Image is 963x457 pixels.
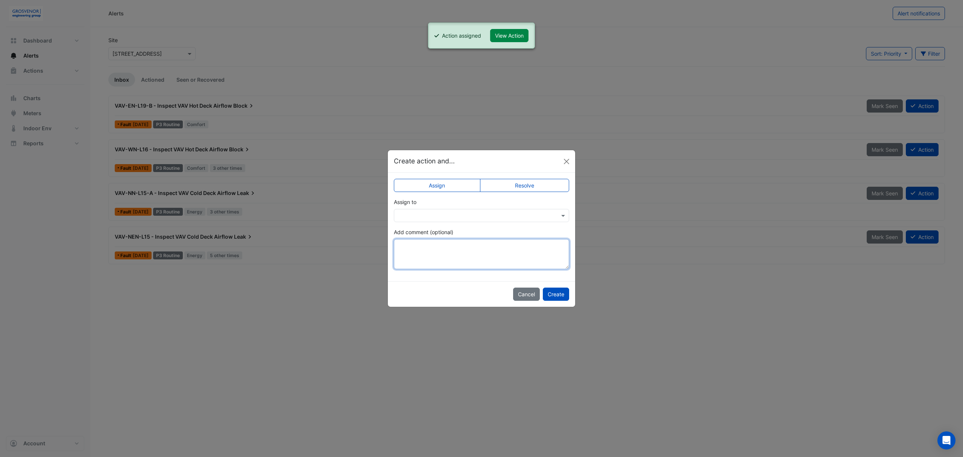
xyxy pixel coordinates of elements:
[394,156,455,166] h5: Create action and...
[490,29,529,42] button: View Action
[480,179,570,192] label: Resolve
[543,288,569,301] button: Create
[561,156,572,167] button: Close
[937,431,955,449] div: Open Intercom Messenger
[513,288,540,301] button: Cancel
[394,228,453,236] label: Add comment (optional)
[394,179,480,192] label: Assign
[394,198,416,206] label: Assign to
[442,32,481,40] div: Action assigned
